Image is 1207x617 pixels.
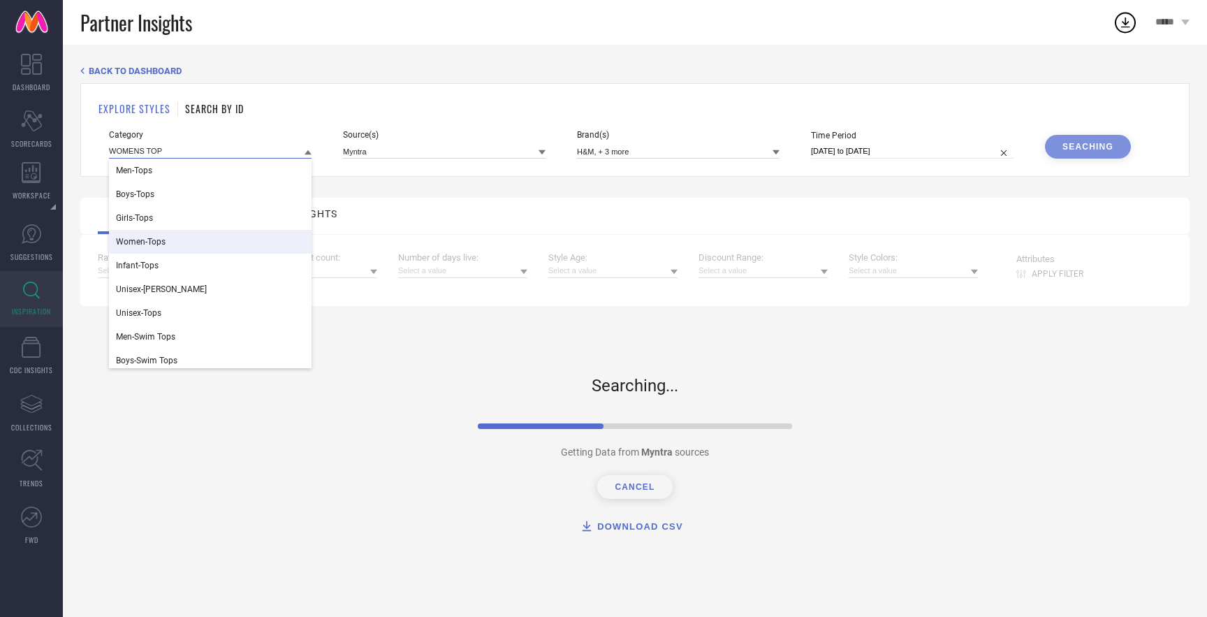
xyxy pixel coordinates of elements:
[248,252,377,263] span: Revenue per List count :
[116,332,175,342] span: Men-Swim Tops
[811,144,1014,159] input: Select time period
[11,422,52,433] span: COLLECTIONS
[116,284,207,294] span: Unisex-[PERSON_NAME]
[116,237,166,247] span: Women-Tops
[116,213,153,223] span: Girls-Tops
[109,159,312,182] div: Men-Tops
[12,306,51,317] span: INSPIRATION
[80,8,192,37] span: Partner Insights
[577,130,780,140] span: Brand(s)
[109,254,312,277] div: Infant-Tops
[10,365,53,375] span: CDC INSIGHTS
[109,301,312,325] div: Unisex-Tops
[185,101,244,116] h1: SEARCH BY ID
[288,208,337,219] div: insights
[109,230,312,254] div: Women-Tops
[343,130,546,140] span: Source(s)
[11,138,52,149] span: SCORECARDS
[10,252,53,262] span: SUGGESTIONS
[398,252,527,263] span: Number of days live :
[597,475,672,499] button: Cancel
[1113,10,1138,35] div: Open download list
[109,130,312,140] span: Category
[109,349,312,372] div: Boys-Swim Tops
[13,190,51,201] span: WORKSPACE
[116,189,154,199] span: Boys-Tops
[109,182,312,206] div: Boys-Tops
[20,478,43,488] span: TRENDS
[116,261,159,270] span: Infant-Tops
[698,252,828,263] span: Discount Range :
[116,308,161,318] span: Unisex-Tops
[597,521,683,532] span: DOWNLOAD CSV
[811,131,1014,140] span: Time Period
[1016,254,1083,264] span: Attributes
[109,206,312,230] div: Girls-Tops
[98,101,170,116] h1: EXPLORE STYLES
[641,447,675,458] strong: Myntra
[561,447,709,458] span: Getting Data from sources
[109,277,312,301] div: Unisex-Tope
[592,341,678,395] span: Searching...
[1032,269,1083,279] span: APPLY FILTER
[89,66,182,76] span: BACK TO DASHBOARD
[116,166,152,175] span: Men-Tops
[116,356,177,365] span: Boys-Swim Tops
[109,325,312,349] div: Men-Swim Tops
[562,512,701,542] button: DOWNLOAD CSV
[25,535,38,545] span: FWD
[98,252,227,263] span: Rate of Sale :
[13,82,50,92] span: DASHBOARD
[548,252,678,263] span: Style Age :
[80,66,1190,76] div: Back TO Dashboard
[849,252,978,263] span: Style Colors :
